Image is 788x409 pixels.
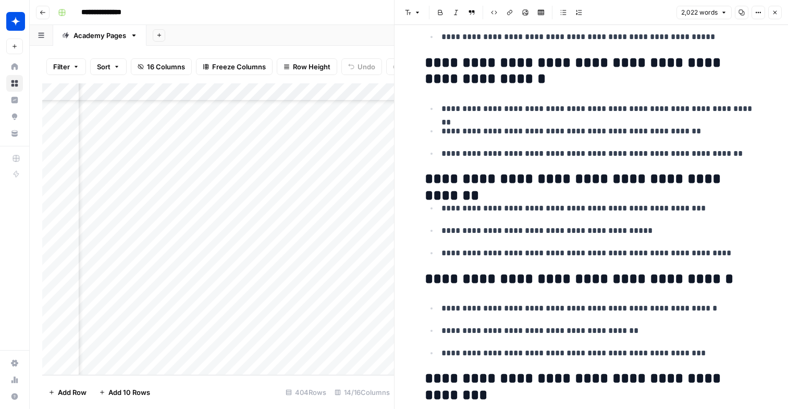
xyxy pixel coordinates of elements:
button: 16 Columns [131,58,192,75]
a: Opportunities [6,108,23,125]
span: Add Row [58,387,87,398]
a: Your Data [6,125,23,142]
div: 404 Rows [281,384,330,401]
a: Settings [6,355,23,371]
span: Filter [53,61,70,72]
button: Help + Support [6,388,23,405]
a: Browse [6,75,23,92]
button: Add 10 Rows [93,384,156,401]
button: Filter [46,58,86,75]
button: Undo [341,58,382,75]
button: Add Row [42,384,93,401]
button: Freeze Columns [196,58,273,75]
span: Freeze Columns [212,61,266,72]
a: Home [6,58,23,75]
button: Sort [90,58,127,75]
div: Academy Pages [73,30,126,41]
span: Add 10 Rows [108,387,150,398]
span: Undo [358,61,375,72]
a: Academy Pages [53,25,146,46]
div: 14/16 Columns [330,384,394,401]
span: Row Height [293,61,330,72]
img: Wiz Logo [6,12,25,31]
a: Usage [6,371,23,388]
span: 2,022 words [681,8,718,17]
span: 16 Columns [147,61,185,72]
button: 2,022 words [676,6,732,19]
a: Insights [6,92,23,108]
button: Row Height [277,58,337,75]
span: Sort [97,61,110,72]
button: Workspace: Wiz [6,8,23,34]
